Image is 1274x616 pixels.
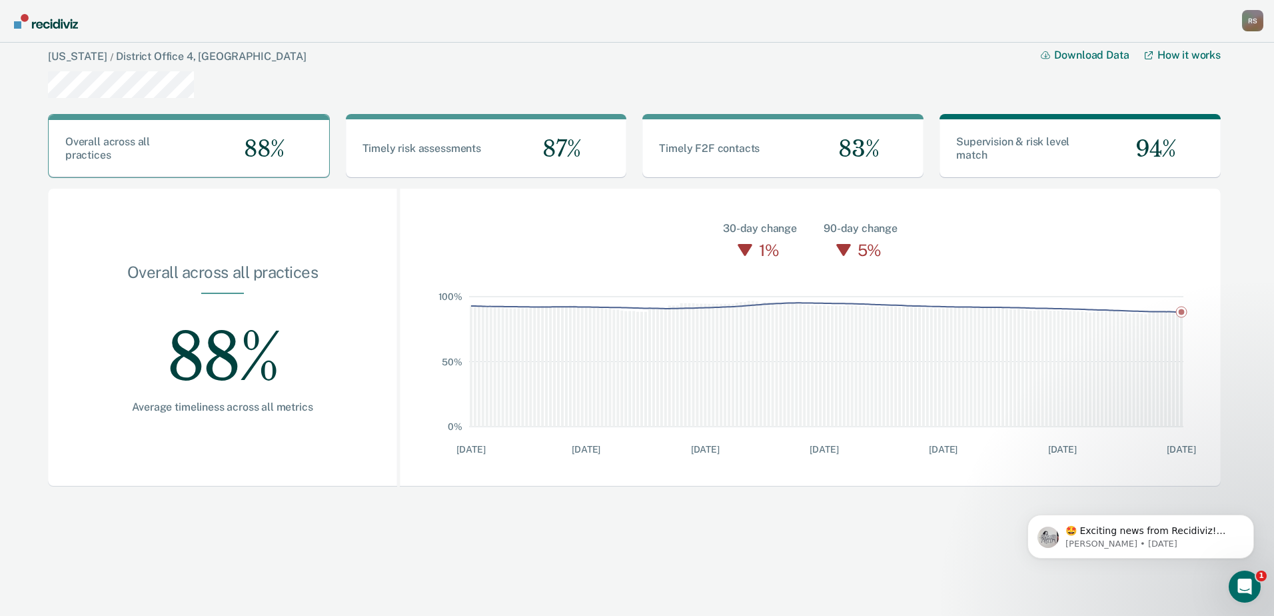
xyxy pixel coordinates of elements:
span: 87% [532,135,580,163]
div: Average timeliness across all metrics [91,401,354,413]
div: 90-day change [824,221,898,237]
iframe: Intercom notifications message [1007,487,1274,580]
span: / [107,51,116,62]
text: [DATE] [572,444,600,455]
text: [DATE] [456,444,485,455]
a: How it works [1145,49,1221,61]
span: 94% [1125,135,1176,163]
span: 88% [233,135,285,163]
text: [DATE] [1167,444,1195,455]
div: 30-day change [723,221,797,237]
span: 83% [828,135,879,163]
span: Timely risk assessments [362,142,481,155]
a: [US_STATE] [48,50,107,63]
span: Timely F2F contacts [659,142,760,155]
div: Overall across all practices [91,263,354,293]
text: [DATE] [929,444,957,455]
iframe: Intercom live chat [1229,571,1261,603]
div: 1% [756,237,783,263]
text: [DATE] [810,444,838,455]
img: Recidiviz [14,14,78,29]
span: Supervision & risk level match [956,135,1069,161]
a: District Office 4, [GEOGRAPHIC_DATA] [116,50,306,63]
text: [DATE] [1048,444,1077,455]
div: 88% [91,294,354,401]
span: 1 [1256,571,1267,581]
span: Overall across all practices [65,135,150,161]
button: Profile dropdown button [1242,10,1263,31]
div: 5% [854,237,885,263]
div: R S [1242,10,1263,31]
button: Download Data [1041,49,1145,61]
text: [DATE] [691,444,720,455]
